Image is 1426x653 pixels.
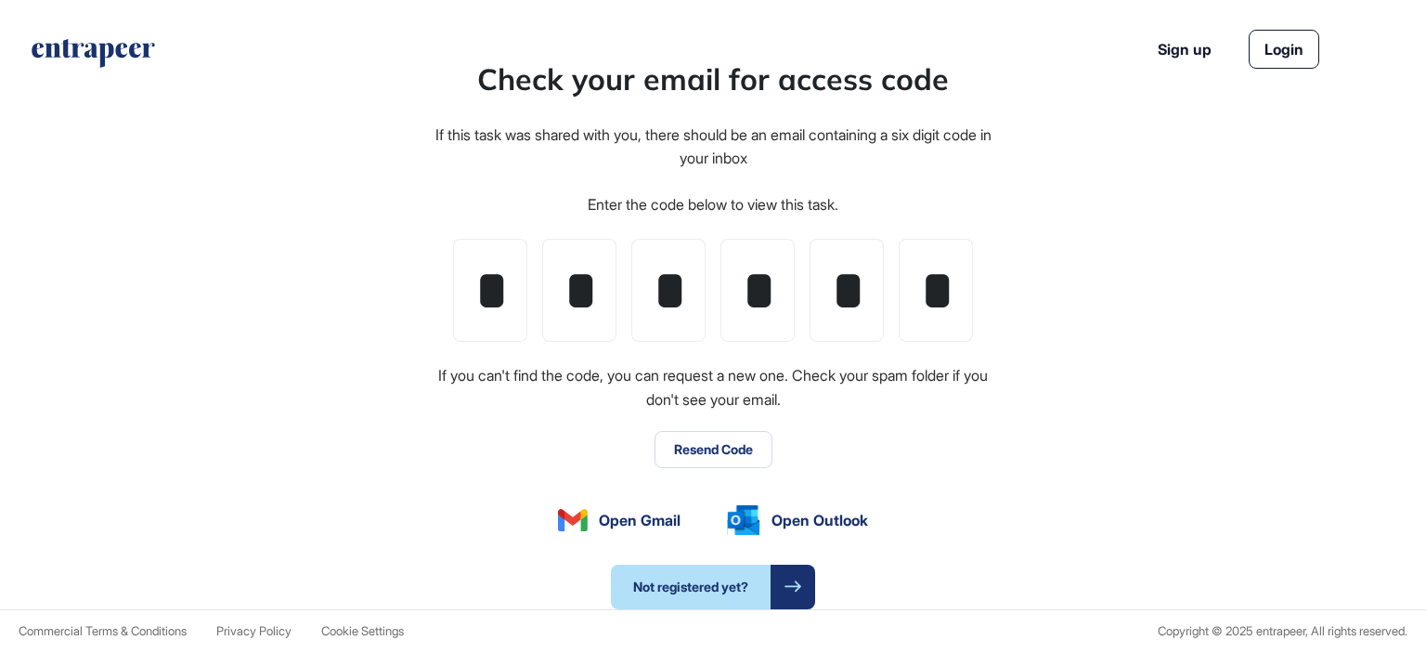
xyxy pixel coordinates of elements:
a: Privacy Policy [216,624,292,638]
div: Copyright © 2025 entrapeer, All rights reserved. [1158,624,1407,638]
div: If this task was shared with you, there should be an email containing a six digit code in your inbox [433,124,993,171]
a: entrapeer-logo [30,39,157,74]
button: Resend Code [655,431,772,468]
a: Commercial Terms & Conditions [19,624,187,638]
div: Enter the code below to view this task. [588,193,838,217]
span: Not registered yet? [611,565,771,609]
span: Cookie Settings [321,623,404,638]
a: Sign up [1158,38,1212,60]
a: Not registered yet? [611,565,815,609]
a: Cookie Settings [321,624,404,638]
div: If you can't find the code, you can request a new one. Check your spam folder if you don't see yo... [433,364,993,411]
a: Open Outlook [727,505,868,535]
span: Open Outlook [771,509,868,531]
span: Open Gmail [599,509,681,531]
a: Login [1249,30,1319,69]
a: Open Gmail [558,509,681,531]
